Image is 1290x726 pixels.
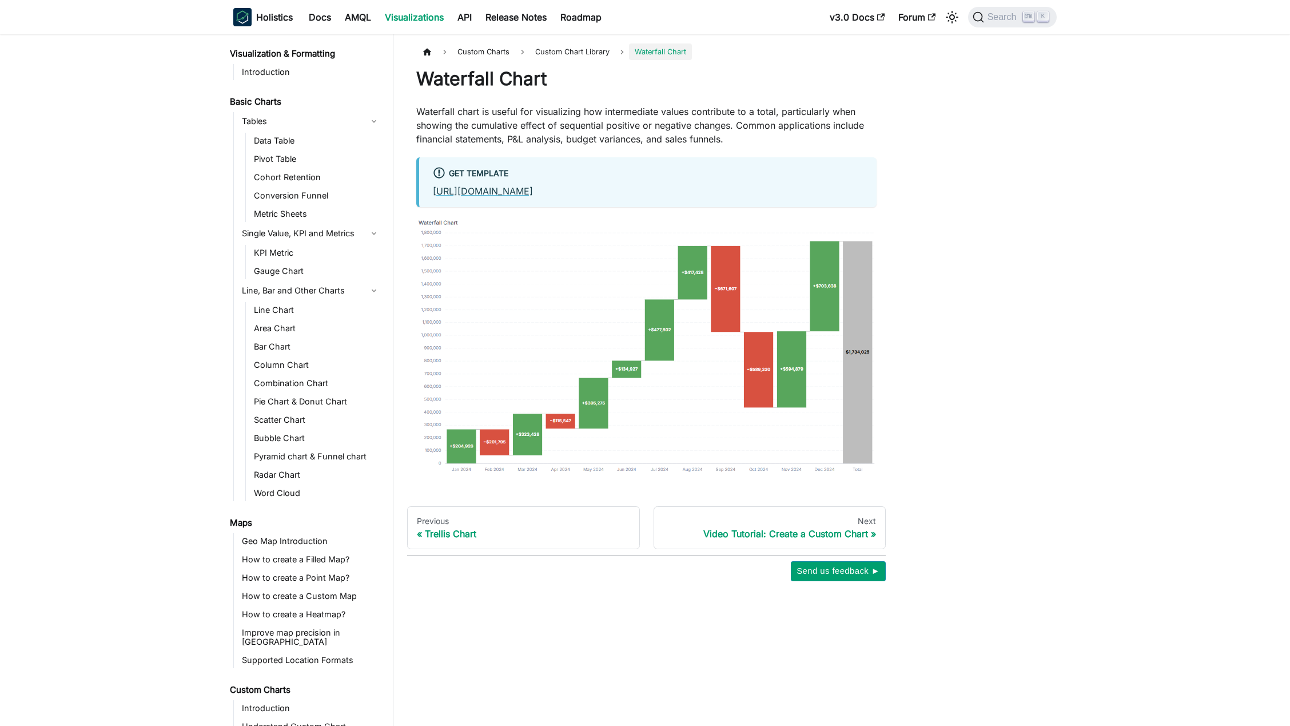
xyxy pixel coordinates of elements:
p: Waterfall chart is useful for visualizing how intermediate values contribute to a total, particul... [416,105,877,146]
a: Improve map precision in [GEOGRAPHIC_DATA] [238,625,383,650]
nav: Docs sidebar [222,34,393,726]
a: Combination Chart [250,375,383,391]
button: Send us feedback ► [791,561,886,581]
span: Waterfall Chart [629,43,692,60]
a: Visualization & Formatting [226,46,383,62]
div: Previous [417,516,630,526]
a: Cohort Retention [250,169,383,185]
a: Column Chart [250,357,383,373]
a: Bar Chart [250,339,383,355]
b: Holistics [256,10,293,24]
a: NextVideo Tutorial: Create a Custom Chart [654,506,886,550]
div: Video Tutorial: Create a Custom Chart [663,528,877,539]
a: Custom Chart Library [529,43,615,60]
a: Geo Map Introduction [238,533,383,549]
a: Pivot Table [250,151,383,167]
a: Home page [416,43,438,60]
a: Release Notes [479,8,554,26]
a: Maps [226,515,383,531]
a: PreviousTrellis Chart [407,506,640,550]
span: Search [984,12,1024,22]
a: Line, Bar and Other Charts [238,281,383,300]
a: How to create a Custom Map [238,588,383,604]
a: Radar Chart [250,467,383,483]
a: Docs [302,8,338,26]
img: reporting-waterfall-chart-thumbnail [416,216,877,475]
a: [URL][DOMAIN_NAME] [433,185,533,197]
h1: Waterfall Chart [416,68,877,90]
a: API [451,8,479,26]
a: Conversion Funnel [250,188,383,204]
a: AMQL [338,8,378,26]
a: Basic Charts [226,94,383,110]
a: Scatter Chart [250,412,383,428]
a: HolisticsHolistics [233,8,293,26]
nav: Docs pages [407,506,886,550]
nav: Breadcrumbs [416,43,877,60]
div: Trellis Chart [417,528,630,539]
a: v3.0 Docs [823,8,891,26]
a: Area Chart [250,320,383,336]
a: Introduction [238,700,383,716]
a: Tables [238,112,383,130]
button: Search (Ctrl+K) [968,7,1057,27]
a: Pie Chart & Donut Chart [250,394,383,410]
span: Custom Chart Library [535,47,610,56]
a: KPI Metric [250,245,383,261]
a: Custom Charts [226,682,383,698]
kbd: K [1037,11,1049,22]
a: Forum [891,8,942,26]
div: Get Template [433,166,863,181]
a: How to create a Heatmap? [238,606,383,622]
button: Switch between dark and light mode (currently light mode) [943,8,961,26]
a: How to create a Point Map? [238,570,383,586]
a: Introduction [238,64,383,80]
a: Pyramid chart & Funnel chart [250,449,383,465]
span: Custom Charts [452,43,515,60]
a: Word Cloud [250,485,383,501]
a: Roadmap [554,8,608,26]
a: Data Table [250,133,383,149]
a: Bubble Chart [250,430,383,446]
a: Visualizations [378,8,451,26]
a: Metric Sheets [250,206,383,222]
a: Single Value, KPI and Metrics [238,224,383,243]
a: Supported Location Formats [238,652,383,668]
a: Line Chart [250,302,383,318]
img: Holistics [233,8,252,26]
a: Gauge Chart [250,263,383,279]
span: Send us feedback ► [797,564,880,578]
a: How to create a Filled Map? [238,552,383,568]
div: Next [663,516,877,526]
